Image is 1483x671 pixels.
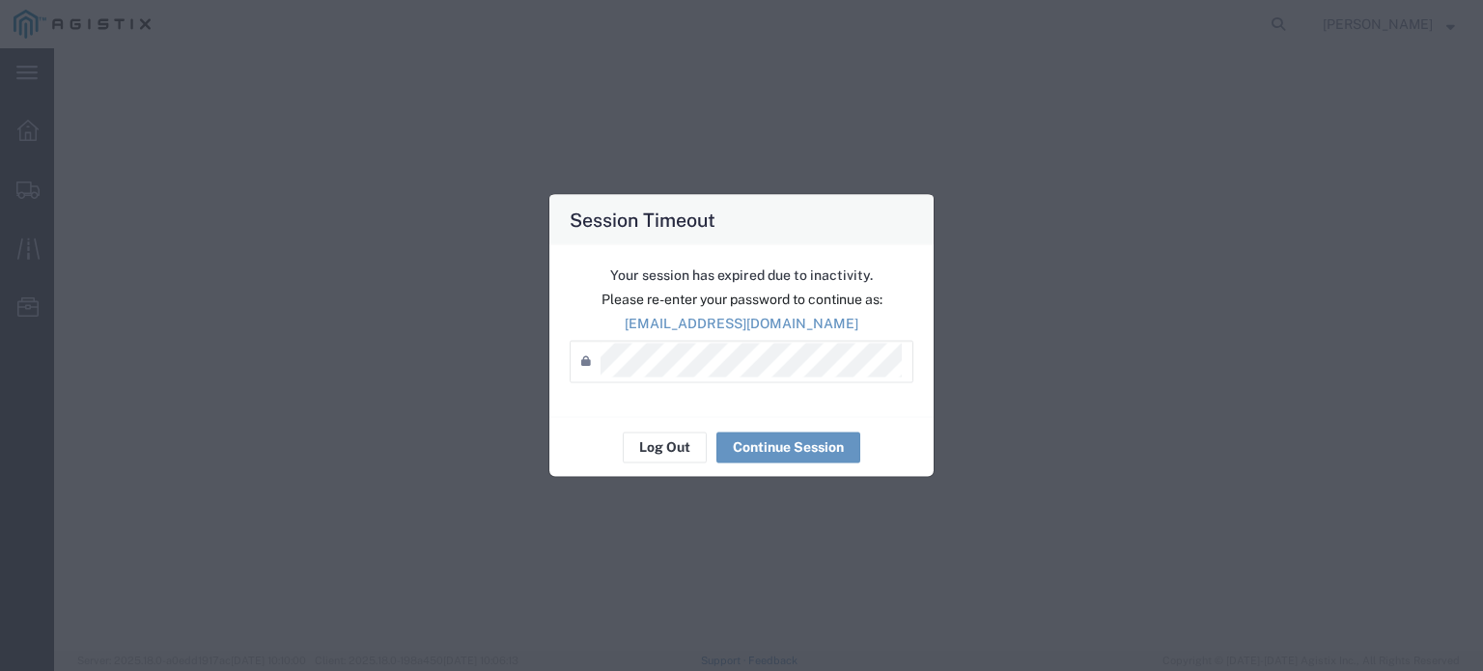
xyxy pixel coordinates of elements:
p: Your session has expired due to inactivity. [570,265,913,285]
p: [EMAIL_ADDRESS][DOMAIN_NAME] [570,313,913,333]
button: Log Out [623,432,707,462]
h4: Session Timeout [570,205,715,233]
p: Please re-enter your password to continue as: [570,289,913,309]
button: Continue Session [716,432,860,462]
